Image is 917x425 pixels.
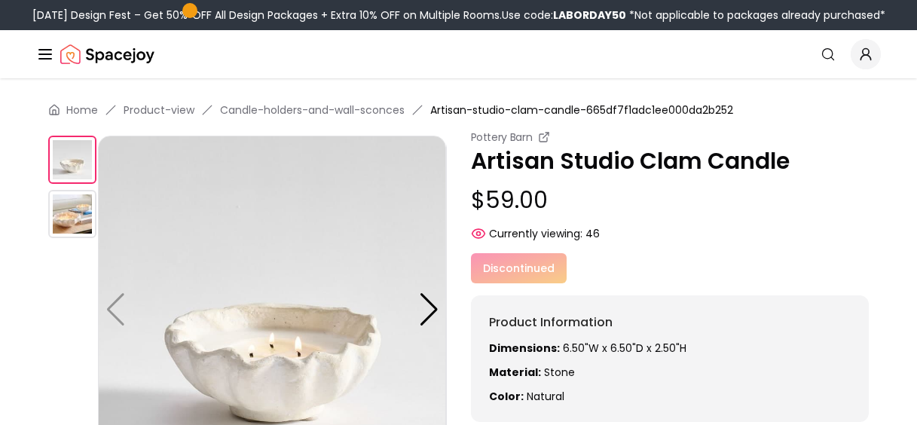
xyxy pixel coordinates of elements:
[471,130,533,145] small: Pottery Barn
[489,341,851,356] p: 6.50"W x 6.50"D x 2.50"H
[60,39,154,69] a: Spacejoy
[471,187,870,214] p: $59.00
[502,8,626,23] span: Use code:
[48,190,96,238] img: https://storage.googleapis.com/spacejoy-main/assets/665df7f1adc1ee000da2b252/product_1_fojo9h8fh7c
[471,148,870,175] p: Artisan Studio Clam Candle
[48,136,96,184] img: https://storage.googleapis.com/spacejoy-main/assets/665df7f1adc1ee000da2b252/product_0_4b7kkmic2k9i
[553,8,626,23] b: LABORDAY50
[66,102,98,118] a: Home
[489,365,541,380] strong: Material:
[544,365,575,380] span: Stone
[60,39,154,69] img: Spacejoy Logo
[489,226,582,241] span: Currently viewing:
[527,389,564,404] span: natural
[585,226,600,241] span: 46
[220,102,405,118] a: Candle-holders-and-wall-sconces
[36,30,881,78] nav: Global
[489,389,524,404] strong: Color:
[489,313,851,332] h6: Product Information
[626,8,885,23] span: *Not applicable to packages already purchased*
[48,102,869,118] nav: breadcrumb
[32,8,885,23] div: [DATE] Design Fest – Get 50% OFF All Design Packages + Extra 10% OFF on Multiple Rooms.
[124,102,194,118] a: Product-view
[489,341,560,356] strong: Dimensions:
[430,102,733,118] span: Artisan-studio-clam-candle-665df7f1adc1ee000da2b252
